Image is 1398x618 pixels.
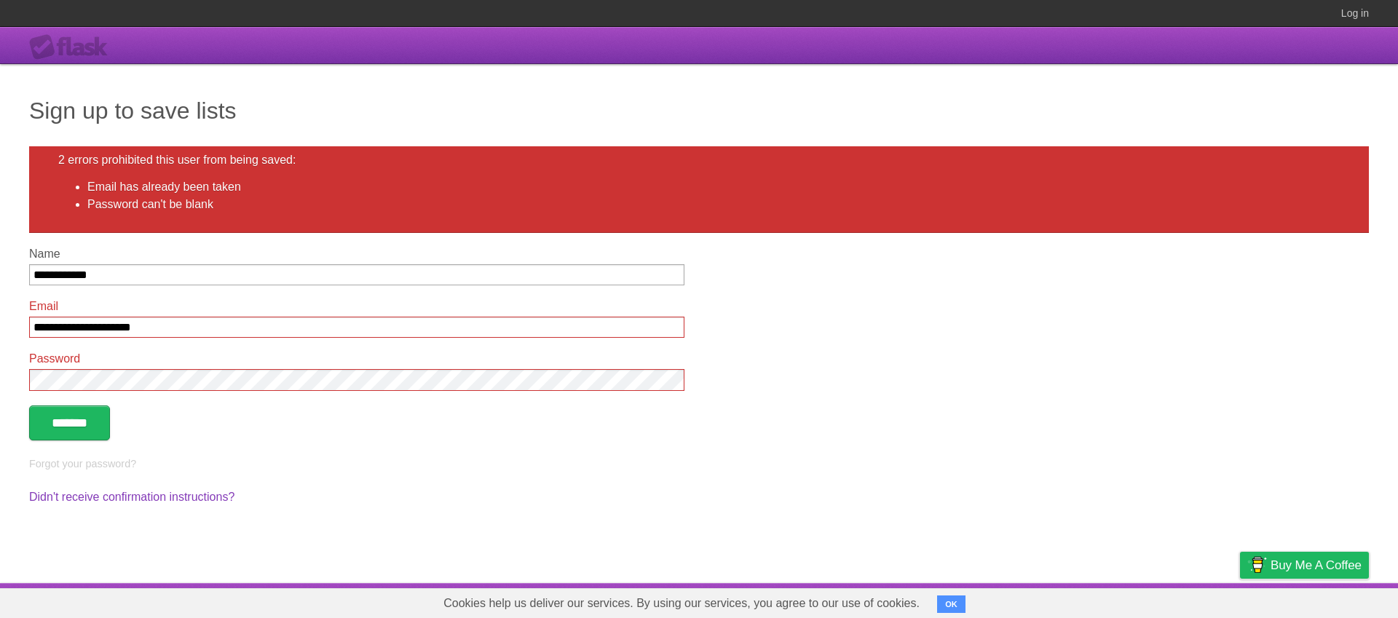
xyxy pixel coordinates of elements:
[1221,587,1259,614] a: Privacy
[29,93,1369,128] h1: Sign up to save lists
[29,491,234,503] a: Didn't receive confirmation instructions?
[937,595,965,613] button: OK
[29,300,684,313] label: Email
[29,458,136,470] a: Forgot your password?
[29,34,116,60] div: Flask
[29,247,684,261] label: Name
[1271,552,1362,578] span: Buy me a coffee
[1046,587,1077,614] a: About
[1240,552,1369,579] a: Buy me a coffee
[87,178,1340,196] li: Email has already been taken
[87,196,1340,213] li: Password can't be blank
[1172,587,1204,614] a: Terms
[58,154,1340,167] h2: 2 errors prohibited this user from being saved:
[29,352,684,365] label: Password
[1277,587,1369,614] a: Suggest a feature
[1247,552,1267,577] img: Buy me a coffee
[1094,587,1153,614] a: Developers
[429,589,934,618] span: Cookies help us deliver our services. By using our services, you agree to our use of cookies.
